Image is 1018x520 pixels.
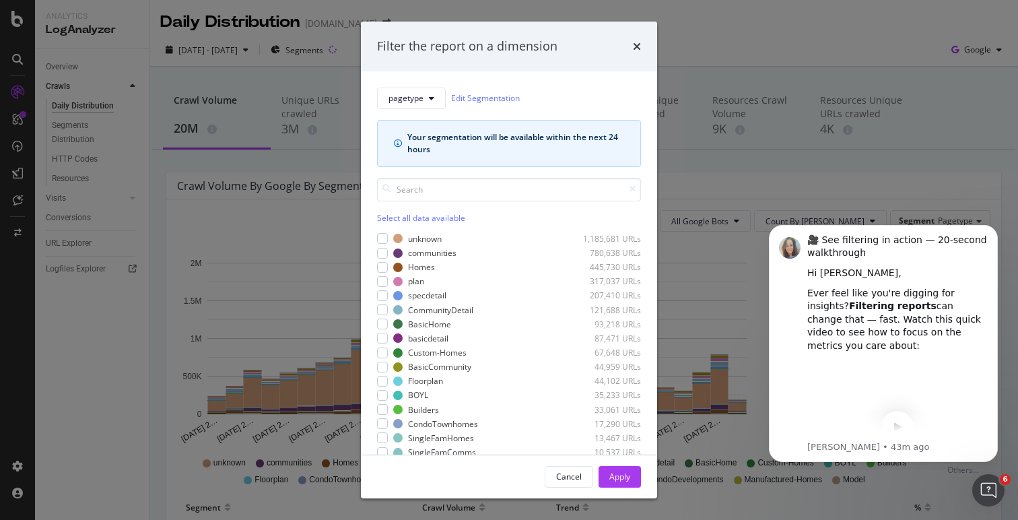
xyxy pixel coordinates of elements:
[972,474,1005,507] iframe: Intercom live chat
[408,333,448,344] div: basicdetail
[599,466,641,488] button: Apply
[408,404,439,416] div: Builders
[408,233,442,245] div: unknown
[408,275,424,287] div: plan
[575,389,641,401] div: 35,233 URLs
[408,447,476,458] div: SingleFamComms
[575,447,641,458] div: 10,537 URLs
[408,361,471,372] div: BasicCommunity
[609,471,630,482] div: Apply
[141,206,157,222] svg: Play
[575,361,641,372] div: 44,959 URLs
[1000,474,1011,485] span: 6
[408,319,451,330] div: BasicHome
[575,247,641,259] div: 780,638 URLs
[408,247,456,259] div: communities
[575,333,641,344] div: 87,471 URLs
[633,38,641,55] div: times
[556,471,582,482] div: Cancel
[377,38,557,55] div: Filter the report on a dimension
[408,304,473,316] div: CommunityDetail
[575,261,641,273] div: 445,730 URLs
[408,432,474,444] div: SingleFamHomes
[545,466,593,488] button: Cancel
[575,418,641,430] div: 17,290 URLs
[59,228,239,240] p: Message from Colleen, sent 43m ago
[575,290,641,301] div: 207,410 URLs
[575,375,641,387] div: 44,102 URLs
[377,120,641,167] div: info banner
[408,375,443,387] div: Floorplan
[407,131,624,156] div: Your segmentation will be available within the next 24 hours
[575,233,641,245] div: 1,185,681 URLs
[575,432,641,444] div: 13,467 URLs
[133,198,165,230] span: Play
[59,147,239,282] video: Play video
[575,347,641,358] div: 67,648 URLs
[377,178,641,201] input: Search
[575,275,641,287] div: 317,037 URLs
[408,418,478,430] div: CondoTownhomes
[377,212,641,224] div: Select all data available
[361,22,657,498] div: modal
[575,304,641,316] div: 121,688 URLs
[388,92,423,104] span: pagetype
[408,290,446,301] div: specdetail
[451,91,520,105] a: Edit Segmentation
[575,404,641,416] div: 33,061 URLs
[408,389,428,401] div: BOYL
[408,261,435,273] div: Homes
[575,319,641,330] div: 93,218 URLs
[749,213,1018,470] iframe: Intercom notifications message
[377,88,446,109] button: pagetype
[408,347,467,358] div: Custom-Homes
